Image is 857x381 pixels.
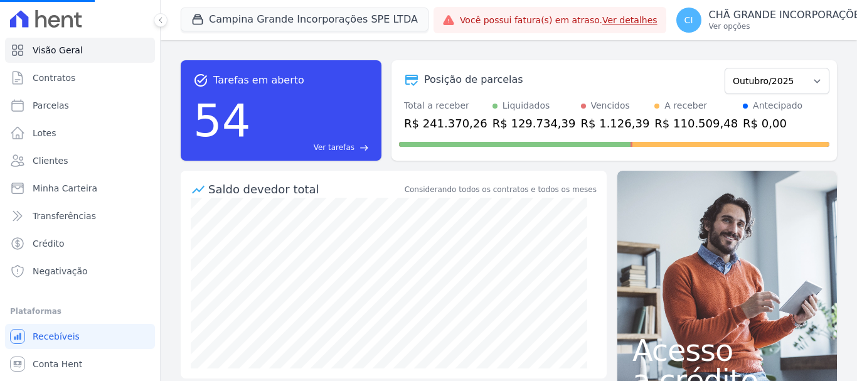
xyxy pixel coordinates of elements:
[33,330,80,343] span: Recebíveis
[492,115,576,132] div: R$ 129.734,39
[193,88,251,153] div: 54
[654,115,738,132] div: R$ 110.509,48
[5,351,155,377] a: Conta Hent
[5,121,155,146] a: Lotes
[213,73,304,88] span: Tarefas em aberto
[33,182,97,195] span: Minha Carteira
[5,38,155,63] a: Visão Geral
[181,8,428,31] button: Campina Grande Incorporações SPE LTDA
[193,73,208,88] span: task_alt
[404,99,487,112] div: Total a receber
[5,231,155,256] a: Crédito
[33,358,82,370] span: Conta Hent
[591,99,630,112] div: Vencidos
[208,181,402,198] div: Saldo devedor total
[602,15,657,25] a: Ver detalhes
[33,44,83,56] span: Visão Geral
[424,72,523,87] div: Posição de parcelas
[256,142,369,153] a: Ver tarefas east
[33,237,65,250] span: Crédito
[5,259,155,284] a: Negativação
[33,210,96,222] span: Transferências
[314,142,354,153] span: Ver tarefas
[5,324,155,349] a: Recebíveis
[33,99,69,112] span: Parcelas
[5,176,155,201] a: Minha Carteira
[743,115,802,132] div: R$ 0,00
[405,184,597,195] div: Considerando todos os contratos e todos os meses
[404,115,487,132] div: R$ 241.370,26
[359,143,369,153] span: east
[33,72,75,84] span: Contratos
[5,203,155,228] a: Transferências
[33,154,68,167] span: Clientes
[753,99,802,112] div: Antecipado
[664,99,707,112] div: A receber
[632,335,822,365] span: Acesso
[581,115,650,132] div: R$ 1.126,39
[33,127,56,139] span: Lotes
[684,16,693,24] span: CI
[5,93,155,118] a: Parcelas
[10,304,150,319] div: Plataformas
[5,65,155,90] a: Contratos
[460,14,657,27] span: Você possui fatura(s) em atraso.
[503,99,550,112] div: Liquidados
[5,148,155,173] a: Clientes
[33,265,88,277] span: Negativação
